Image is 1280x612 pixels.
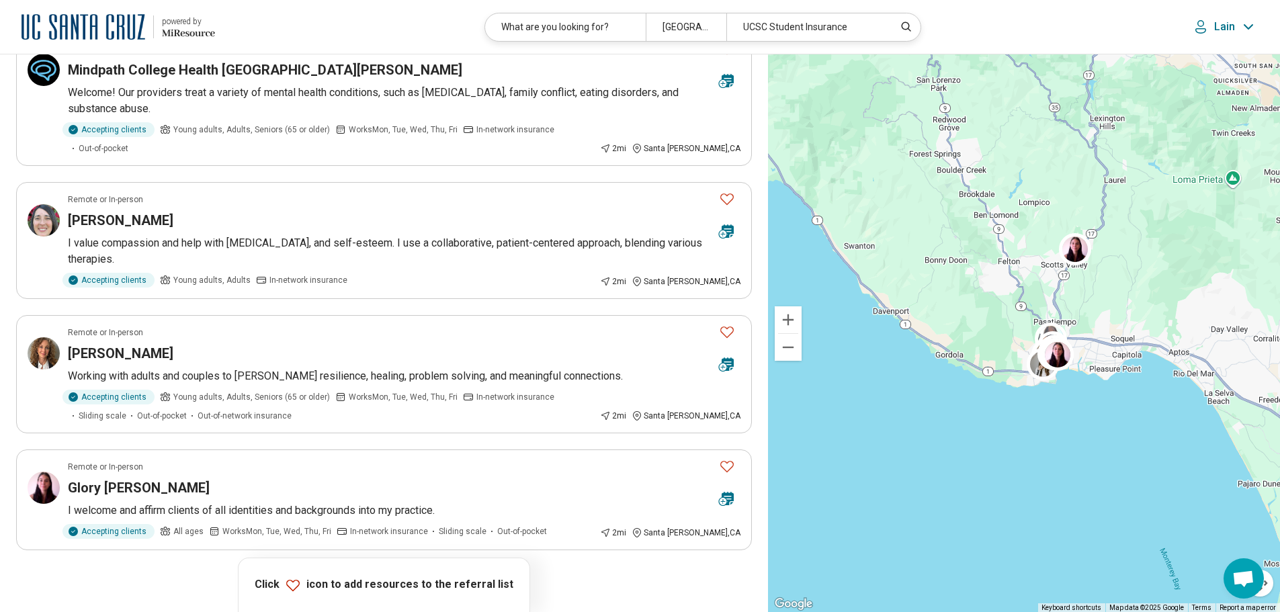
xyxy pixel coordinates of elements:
[173,124,330,136] span: Young adults, Adults, Seniors (65 or older)
[350,525,428,537] span: In-network insurance
[22,11,145,43] img: University of California at Santa Cruz
[714,453,740,480] button: Favorite
[600,275,626,288] div: 2 mi
[632,275,740,288] div: Santa [PERSON_NAME] , CA
[646,13,726,41] div: [GEOGRAPHIC_DATA]
[476,124,554,136] span: In-network insurance
[162,15,215,28] div: powered by
[173,391,330,403] span: Young adults, Adults, Seniors (65 or older)
[775,334,802,361] button: Zoom out
[1220,604,1276,611] a: Report a map error
[198,410,292,422] span: Out-of-network insurance
[632,410,740,422] div: Santa [PERSON_NAME] , CA
[349,391,458,403] span: Works Mon, Tue, Wed, Thu, Fri
[726,13,887,41] div: UCSC Student Insurance
[600,410,626,422] div: 2 mi
[1192,604,1211,611] a: Terms (opens in new tab)
[1214,20,1235,34] p: Lain
[62,524,155,539] div: Accepting clients
[632,142,740,155] div: Santa [PERSON_NAME] , CA
[485,13,646,41] div: What are you looking for?
[62,390,155,404] div: Accepting clients
[775,306,802,333] button: Zoom in
[714,185,740,213] button: Favorite
[62,273,155,288] div: Accepting clients
[68,478,210,497] h3: Glory [PERSON_NAME]
[79,142,128,155] span: Out-of-pocket
[22,11,215,43] a: University of California at Santa Cruzpowered by
[349,124,458,136] span: Works Mon, Tue, Wed, Thu, Fri
[137,410,187,422] span: Out-of-pocket
[600,142,626,155] div: 2 mi
[269,274,347,286] span: In-network insurance
[68,60,462,79] h3: Mindpath College Health [GEOGRAPHIC_DATA][PERSON_NAME]
[173,525,204,537] span: All ages
[68,344,173,363] h3: [PERSON_NAME]
[1224,558,1264,599] div: Open chat
[632,527,740,539] div: Santa [PERSON_NAME] , CA
[68,368,740,384] p: Working with adults and couples to [PERSON_NAME] resilience, healing, problem solving, and meanin...
[1109,604,1184,611] span: Map data ©2025 Google
[62,122,155,137] div: Accepting clients
[714,318,740,346] button: Favorite
[497,525,547,537] span: Out-of-pocket
[173,274,251,286] span: Young adults, Adults
[68,85,740,117] p: Welcome! Our providers treat a variety of mental health conditions, such as [MEDICAL_DATA], famil...
[600,527,626,539] div: 2 mi
[68,235,740,267] p: I value compassion and help with [MEDICAL_DATA], and self-esteem. I use a collaborative, patient-...
[68,211,173,230] h3: [PERSON_NAME]
[439,525,486,537] span: Sliding scale
[1037,338,1070,370] div: 2
[1040,338,1072,370] div: 10
[68,193,143,206] p: Remote or In-person
[255,577,513,593] p: Click icon to add resources to the referral list
[68,461,143,473] p: Remote or In-person
[222,525,331,537] span: Works Mon, Tue, Wed, Thu, Fri
[68,326,143,339] p: Remote or In-person
[476,391,554,403] span: In-network insurance
[68,502,740,519] p: I welcome and affirm clients of all identities and backgrounds into my practice.
[79,410,126,422] span: Sliding scale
